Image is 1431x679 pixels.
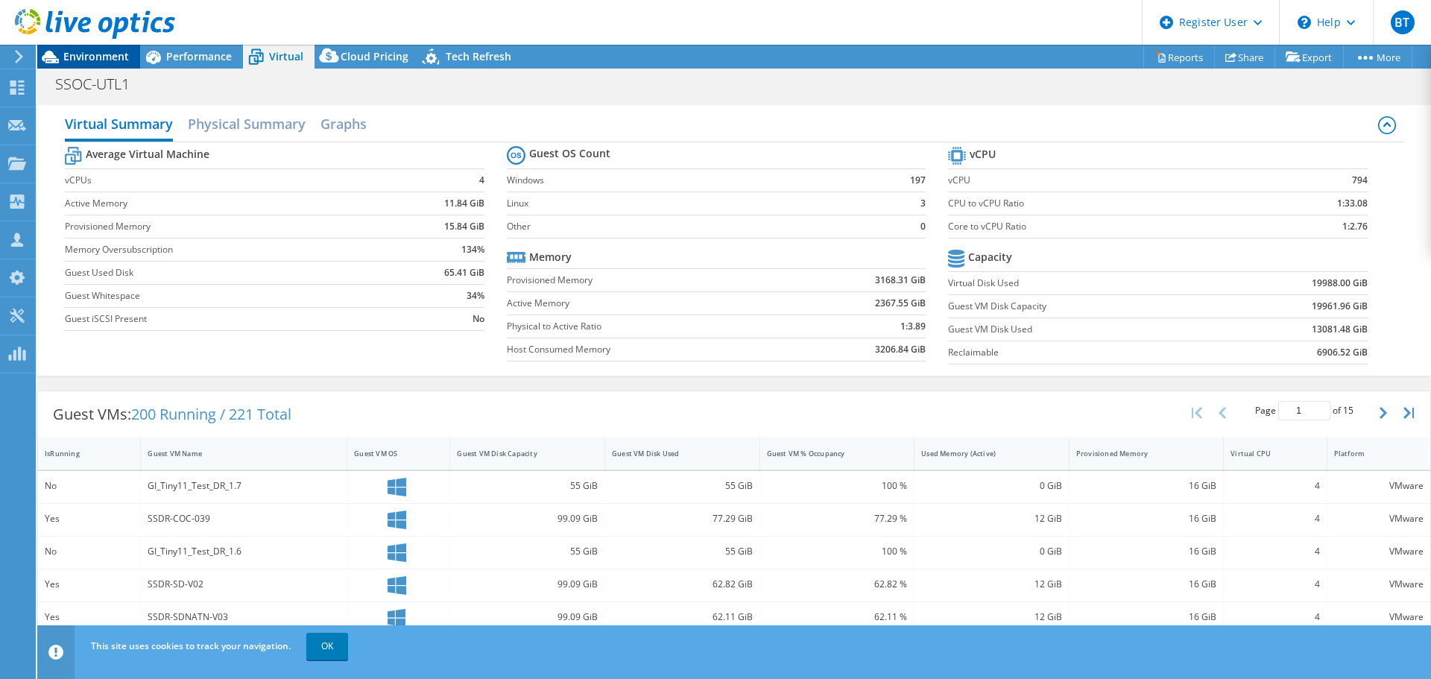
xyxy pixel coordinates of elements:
div: 55 GiB [612,478,753,494]
div: Virtual CPU [1231,449,1301,458]
div: Guest VM Disk Used [612,449,735,458]
b: 1:3.89 [900,319,926,334]
label: Provisioned Memory [507,273,795,288]
div: 4 [1231,609,1319,625]
span: Virtual [269,49,303,63]
div: VMware [1334,511,1424,527]
label: Memory Oversubscription [65,242,393,257]
div: VMware [1334,478,1424,494]
div: 12 GiB [921,511,1062,527]
a: OK [306,633,348,660]
div: 100 % [767,543,908,560]
label: Windows [507,173,871,188]
label: Virtual Disk Used [948,276,1222,291]
label: vCPUs [65,173,393,188]
b: No [473,312,484,326]
div: VMware [1334,543,1424,560]
b: 0 [920,219,926,234]
div: Yes [45,511,133,527]
b: 13081.48 GiB [1312,322,1368,337]
label: Guest iSCSI Present [65,312,393,326]
b: 2367.55 GiB [875,296,926,311]
div: Provisioned Memory [1076,449,1199,458]
label: Guest VM Disk Used [948,322,1222,337]
div: VMware [1334,609,1424,625]
span: 200 Running / 221 Total [131,404,291,424]
div: SSDR-COC-039 [148,511,340,527]
span: This site uses cookies to track your navigation. [91,639,291,652]
h1: SSOC-UTL1 [48,76,153,92]
div: 16 GiB [1076,511,1217,527]
span: Cloud Pricing [341,49,408,63]
div: VMware [1334,576,1424,593]
b: 3 [920,196,926,211]
div: 12 GiB [921,576,1062,593]
b: 197 [910,173,926,188]
b: 11.84 GiB [444,196,484,211]
h2: Physical Summary [188,109,306,139]
b: 3206.84 GiB [875,342,926,357]
label: Provisioned Memory [65,219,393,234]
div: 100 % [767,478,908,494]
div: 16 GiB [1076,543,1217,560]
a: More [1343,45,1412,69]
a: Reports [1143,45,1215,69]
span: 15 [1343,404,1353,417]
div: 62.11 % [767,609,908,625]
div: 0 GiB [921,543,1062,560]
div: 55 GiB [612,543,753,560]
div: 16 GiB [1076,478,1217,494]
b: 15.84 GiB [444,219,484,234]
b: 1:33.08 [1337,196,1368,211]
div: 99.09 GiB [457,576,598,593]
div: Yes [45,576,133,593]
div: Platform [1334,449,1406,458]
label: Active Memory [65,196,393,211]
h2: Graphs [320,109,367,139]
span: Tech Refresh [446,49,511,63]
div: 0 GiB [921,478,1062,494]
div: GI_Tiny11_Test_DR_1.7 [148,478,340,494]
label: Guest VM Disk Capacity [948,299,1222,314]
div: 55 GiB [457,543,598,560]
label: Reclaimable [948,345,1222,360]
b: 1:2.76 [1342,219,1368,234]
div: 99.09 GiB [457,511,598,527]
b: Memory [529,250,572,265]
div: 62.11 GiB [612,609,753,625]
b: 134% [461,242,484,257]
label: Core to vCPU Ratio [948,219,1257,234]
label: CPU to vCPU Ratio [948,196,1257,211]
b: Guest OS Count [529,146,610,161]
div: SSDR-SDNATN-V03 [148,609,340,625]
div: Guest VMs: [38,391,306,438]
span: BT [1391,10,1415,34]
b: 794 [1352,173,1368,188]
b: 6906.52 GiB [1317,345,1368,360]
div: No [45,478,133,494]
div: SSDR-SD-V02 [148,576,340,593]
input: jump to page [1278,401,1330,420]
div: No [45,543,133,560]
a: Share [1214,45,1275,69]
div: IsRunning [45,449,116,458]
div: Guest VM % Occupancy [767,449,890,458]
div: 55 GiB [457,478,598,494]
div: 16 GiB [1076,609,1217,625]
label: vCPU [948,173,1257,188]
div: 4 [1231,478,1319,494]
div: GI_Tiny11_Test_DR_1.6 [148,543,340,560]
label: Physical to Active Ratio [507,319,795,334]
b: 4 [479,173,484,188]
label: Linux [507,196,871,211]
div: 4 [1231,511,1319,527]
div: 99.09 GiB [457,609,598,625]
label: Guest Whitespace [65,288,393,303]
label: Guest Used Disk [65,265,393,280]
div: Guest VM Name [148,449,322,458]
b: 19988.00 GiB [1312,276,1368,291]
b: 3168.31 GiB [875,273,926,288]
b: 65.41 GiB [444,265,484,280]
span: Environment [63,49,129,63]
b: vCPU [970,147,996,162]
